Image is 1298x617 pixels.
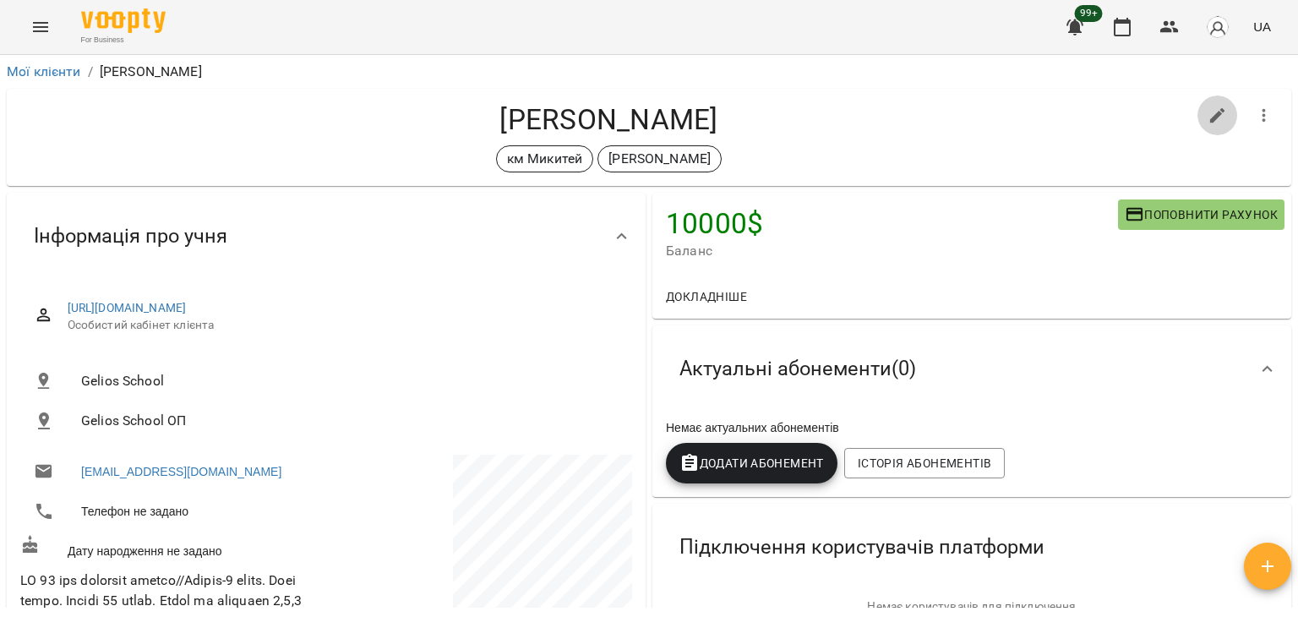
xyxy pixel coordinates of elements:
span: Актуальні абонементи ( 0 ) [679,356,916,382]
img: avatar_s.png [1206,15,1230,39]
div: Немає актуальних абонементів [663,416,1281,440]
span: Gelios School ОП [81,411,619,431]
button: Додати Абонемент [666,443,837,483]
span: Підключення користувачів платформи [679,534,1044,560]
div: Підключення користувачів платформи [652,504,1291,591]
span: UA [1253,18,1271,35]
a: Мої клієнти [7,63,81,79]
span: Інформація про учня [34,223,227,249]
span: For Business [81,35,166,46]
button: Menu [20,7,61,47]
span: Gelios School [81,371,619,391]
div: Інформація про учня [7,193,646,280]
a: [EMAIL_ADDRESS][DOMAIN_NAME] [81,463,281,480]
li: / [88,62,93,82]
span: 99+ [1075,5,1103,22]
span: Докладніше [666,287,747,307]
p: [PERSON_NAME] [100,62,202,82]
div: [PERSON_NAME] [597,145,722,172]
span: Історія абонементів [858,453,991,473]
p: Немає користувачів для підключення [666,598,1278,615]
span: Особистий кабінет клієнта [68,317,619,334]
a: [URL][DOMAIN_NAME] [68,301,187,314]
button: Докладніше [659,281,754,312]
p: км Микитей [507,149,582,169]
button: UA [1246,11,1278,42]
span: Баланс [666,241,1118,261]
h4: 10000 $ [666,206,1118,241]
p: [PERSON_NAME] [608,149,711,169]
li: Телефон не задано [20,494,323,528]
div: Актуальні абонементи(0) [652,325,1291,412]
img: Voopty Logo [81,8,166,33]
span: Додати Абонемент [679,453,824,473]
h4: [PERSON_NAME] [20,102,1197,137]
button: Поповнити рахунок [1118,199,1284,230]
div: Дату народження не задано [17,532,326,563]
nav: breadcrumb [7,62,1291,82]
button: Історія абонементів [844,448,1005,478]
div: км Микитей [496,145,593,172]
span: Поповнити рахунок [1125,205,1278,225]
